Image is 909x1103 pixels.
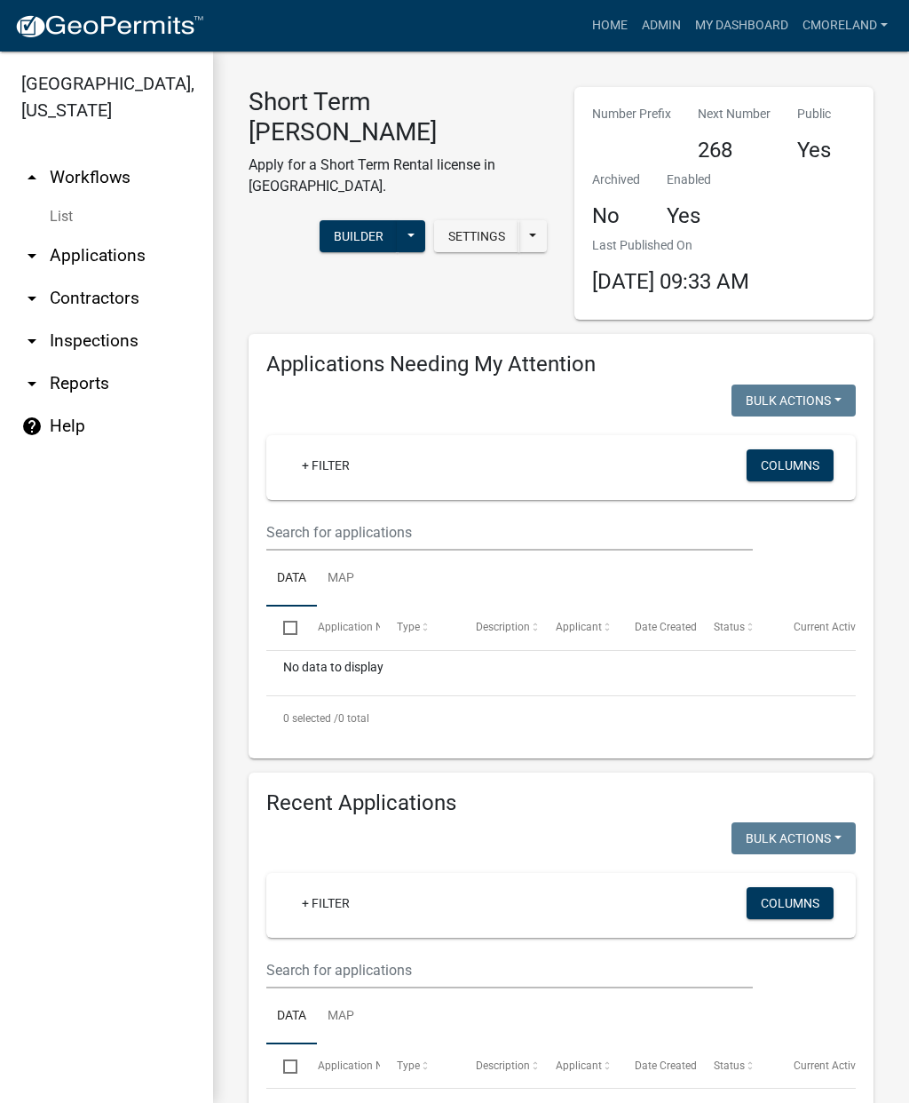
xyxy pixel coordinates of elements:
h4: 268 [698,138,771,163]
p: Number Prefix [592,105,671,123]
button: Columns [747,449,834,481]
a: My Dashboard [688,9,795,43]
a: Map [317,988,365,1045]
span: Current Activity [794,1059,867,1072]
button: Bulk Actions [731,822,856,854]
span: 0 selected / [283,712,338,725]
a: Data [266,551,317,607]
p: Apply for a Short Term Rental license in [GEOGRAPHIC_DATA]. [249,155,548,197]
p: Public [797,105,831,123]
p: Next Number [698,105,771,123]
button: Settings [434,220,519,252]
h4: Yes [667,203,711,229]
h4: Recent Applications [266,790,856,816]
span: Applicant [556,1059,602,1072]
datatable-header-cell: Type [380,607,459,649]
datatable-header-cell: Applicant [539,1044,618,1087]
a: Map [317,551,365,607]
a: cmoreland [795,9,895,43]
datatable-header-cell: Application Number [300,1044,379,1087]
i: help [21,416,43,437]
span: Type [397,1059,420,1072]
p: Enabled [667,171,711,189]
button: Builder [320,220,398,252]
datatable-header-cell: Date Created [618,1044,697,1087]
a: Admin [635,9,688,43]
span: Status [714,1059,745,1072]
span: Description [476,1059,530,1072]
datatable-header-cell: Applicant [539,607,618,649]
a: + Filter [288,449,364,481]
span: Date Created [635,1059,697,1072]
div: No data to display [266,651,856,695]
span: Type [397,621,420,633]
p: Archived [592,171,640,189]
span: Applicant [556,621,602,633]
i: arrow_drop_down [21,288,43,309]
h4: Yes [797,138,831,163]
datatable-header-cell: Status [697,1044,776,1087]
span: Application Number [318,621,415,633]
span: Description [476,621,530,633]
i: arrow_drop_up [21,167,43,188]
h4: No [592,203,640,229]
span: Status [714,621,745,633]
datatable-header-cell: Current Activity [777,1044,856,1087]
datatable-header-cell: Select [266,1044,300,1087]
input: Search for applications [266,514,753,551]
span: Date Created [635,621,697,633]
a: Home [585,9,635,43]
h3: Short Term [PERSON_NAME] [249,87,548,147]
span: [DATE] 09:33 AM [592,269,749,294]
input: Search for applications [266,952,753,988]
datatable-header-cell: Application Number [300,607,379,649]
span: Application Number [318,1059,415,1072]
datatable-header-cell: Status [697,607,776,649]
i: arrow_drop_down [21,373,43,394]
datatable-header-cell: Select [266,607,300,649]
button: Bulk Actions [731,385,856,417]
button: Columns [747,887,834,919]
i: arrow_drop_down [21,245,43,266]
datatable-header-cell: Date Created [618,607,697,649]
datatable-header-cell: Description [459,607,538,649]
p: Last Published On [592,236,749,255]
h4: Applications Needing My Attention [266,352,856,377]
a: Data [266,988,317,1045]
datatable-header-cell: Current Activity [777,607,856,649]
div: 0 total [266,696,856,741]
datatable-header-cell: Type [380,1044,459,1087]
span: Current Activity [794,621,867,633]
datatable-header-cell: Description [459,1044,538,1087]
a: + Filter [288,887,364,919]
i: arrow_drop_down [21,330,43,352]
